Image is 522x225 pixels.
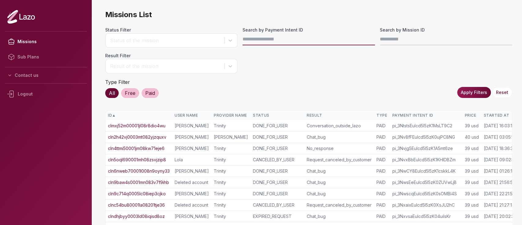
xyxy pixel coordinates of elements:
[307,157,372,163] div: Request_canceled_by_customer
[253,191,302,197] div: DONE_FOR_USER
[214,179,248,186] div: Trinity
[108,168,170,174] a: cln6nweb70001l008n9oyny33
[175,168,209,174] div: [PERSON_NAME]
[307,202,372,208] div: Request_canceled_by_customer
[392,145,460,152] div: pi_3Nvjg5Eulcd5I5zK1A5mt6ze
[108,179,169,186] a: cln9baw4s0001mn083v7f9ihb
[175,179,209,186] div: Deleted account
[483,157,516,163] div: [DATE] 09:02:01
[214,134,248,140] div: [PERSON_NAME]
[392,191,460,197] div: pi_3NwscqEulcd5I5zK0sOMBI4S
[465,179,479,186] div: 39 usd
[112,113,116,118] span: ▲
[376,202,387,208] div: PAID
[108,202,165,208] a: clnc54bu80001la08201tje36
[376,213,387,219] div: PAID
[392,157,460,163] div: pi_3NvxBbEulcd5I5zK1KHIDBZm
[108,157,166,163] a: cln5oql690001mh08zsvjzip8
[483,213,516,219] div: [DATE] 20:02:35
[105,79,130,85] label: Type Filter
[483,113,516,118] div: Started At
[457,87,491,98] button: Apply Filters
[214,123,248,129] div: Trinity
[175,134,209,140] div: [PERSON_NAME]
[214,191,248,197] div: Trinity
[392,134,460,140] div: pi_3Nv8fFEulcd5I5zK0ujPC8NG
[465,213,479,219] div: 39 usd
[376,168,387,174] div: PAID
[376,179,387,186] div: PAID
[214,113,248,118] div: Provider Name
[483,145,515,152] div: [DATE] 18:36:35
[307,179,372,186] div: Chat_bug
[214,168,248,174] div: Trinity
[214,157,248,163] div: Trinity
[175,202,209,208] div: Deleted account
[465,145,479,152] div: 39 usd
[214,202,248,208] div: Trinity
[376,191,387,197] div: PAID
[253,113,302,118] div: Status
[108,191,166,197] a: cln9c714q0005lc08iep3cjko
[105,27,238,33] label: Status Filter
[253,157,302,163] div: CANCELED_BY_USER
[376,123,387,129] div: PAID
[108,113,170,118] div: ID
[175,113,209,118] div: User Name
[5,70,87,81] button: Contact us
[242,27,375,33] label: Search by Payment Intent ID
[108,134,166,140] a: cln2h42vj0003mt082yjzquxv
[483,179,515,186] div: [DATE] 21:56:59
[392,123,460,129] div: pi_3NtstsEulcd5I5zK1MsLT9C2
[142,88,159,98] div: Paid
[175,191,209,197] div: [PERSON_NAME]
[175,213,209,219] div: [PERSON_NAME]
[175,123,209,129] div: [PERSON_NAME]
[214,145,248,152] div: Trinity
[253,179,302,186] div: DONE_FOR_USER
[253,134,302,140] div: DONE_FOR_USER
[376,134,387,140] div: PAID
[465,157,479,163] div: 39 usd
[465,168,479,174] div: 39 usd
[465,202,479,208] div: 39 usd
[465,191,479,197] div: 39 usd
[110,37,221,44] div: Status of the mission
[307,134,372,140] div: Chat_bug
[121,88,139,98] div: Free
[253,168,302,174] div: DONE_FOR_USER
[392,113,460,118] div: Payment Intent ID
[108,145,165,152] a: cln4ttmi50001jm08kw71eje6
[483,191,515,197] div: [DATE] 22:21:58
[253,202,302,208] div: CANCELED_BY_USER
[253,145,302,152] div: DONE_FOR_USER
[483,168,515,174] div: [DATE] 01:26:19
[253,123,302,129] div: DONE_FOR_USER
[376,145,387,152] div: PAID
[307,123,372,129] div: Conversation_outside_lazo
[307,145,372,152] div: No_response
[376,113,387,118] div: Type
[307,168,372,174] div: Chat_bug
[492,87,512,98] button: Reset
[105,10,512,20] span: Missions List
[380,27,512,33] label: Search by Mission ID
[108,123,165,129] a: clmxj52m00001jl08r8dio4wu
[5,86,87,102] div: Logout
[110,62,221,70] div: Result of the mission
[483,202,514,208] div: [DATE] 21:27:13
[214,213,248,219] div: Trinity
[108,213,165,219] a: clndhjbyy0003ld08iqisd8oz
[376,157,387,163] div: PAID
[175,157,209,163] div: Lola
[307,113,372,118] div: Result
[253,213,302,219] div: EXPIRED_REQUEST
[392,168,460,174] div: pi_3NwCY8Eulcd5I5zK1cskkL4K
[105,88,119,98] div: All
[105,53,238,59] label: Result Filter
[307,191,372,197] div: Chat_bug
[307,213,372,219] div: Chat_bug
[175,145,209,152] div: [PERSON_NAME]
[465,134,479,140] div: 40 usd
[483,123,515,129] div: [DATE] 16:03:10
